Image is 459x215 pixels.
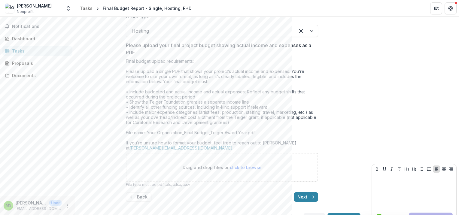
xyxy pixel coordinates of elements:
[12,48,68,54] div: Tasks
[64,202,71,209] button: More
[381,165,388,173] button: Underline
[5,4,14,13] img: Ionit Behar
[2,71,72,80] a: Documents
[129,145,233,150] a: [PERSON_NAME][EMAIL_ADDRESS][DOMAIN_NAME]
[411,165,418,173] button: Heading 2
[448,165,455,173] button: Align Right
[16,200,47,206] p: [PERSON_NAME]
[126,59,318,153] div: Final budget upload requirements: Please upload a single PDF that shows your project’s actual inc...
[388,165,395,173] button: Italicize
[396,165,403,173] button: Strike
[2,46,72,56] a: Tasks
[440,165,448,173] button: Align Center
[80,5,93,11] div: Tasks
[12,60,68,66] div: Proposals
[230,165,262,170] span: click to browse
[64,2,72,14] button: Open entity switcher
[2,22,72,31] button: Notifications
[183,164,262,171] p: Drag and drop files or
[373,165,381,173] button: Bold
[6,204,11,207] div: Melissa Steins
[12,72,68,79] div: Documents
[103,5,192,11] div: Final Budget Report - Single, Hosting, R+D
[12,35,68,42] div: Dashboard
[16,206,62,211] p: [EMAIL_ADDRESS][DOMAIN_NAME]
[126,192,151,202] button: Back
[425,165,433,173] button: Ordered List
[78,4,95,13] a: Tasks
[78,4,194,13] nav: breadcrumb
[433,165,440,173] button: Align Left
[17,9,34,14] span: Nonprofit
[430,2,442,14] button: Partners
[294,192,318,202] button: Next
[17,3,52,9] div: [PERSON_NAME]
[2,34,72,44] a: Dashboard
[403,165,410,173] button: Heading 1
[445,2,457,14] button: Get Help
[2,58,72,68] a: Proposals
[296,26,306,36] div: Clear selected options
[12,24,70,29] span: Notifications
[418,165,425,173] button: Bullet List
[126,182,318,187] p: File type must be .pdf, .xls, .xlsx, .csv
[126,42,315,56] p: Please upload your final project budget showing actual income and expenses as a PDF.
[49,200,62,206] p: User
